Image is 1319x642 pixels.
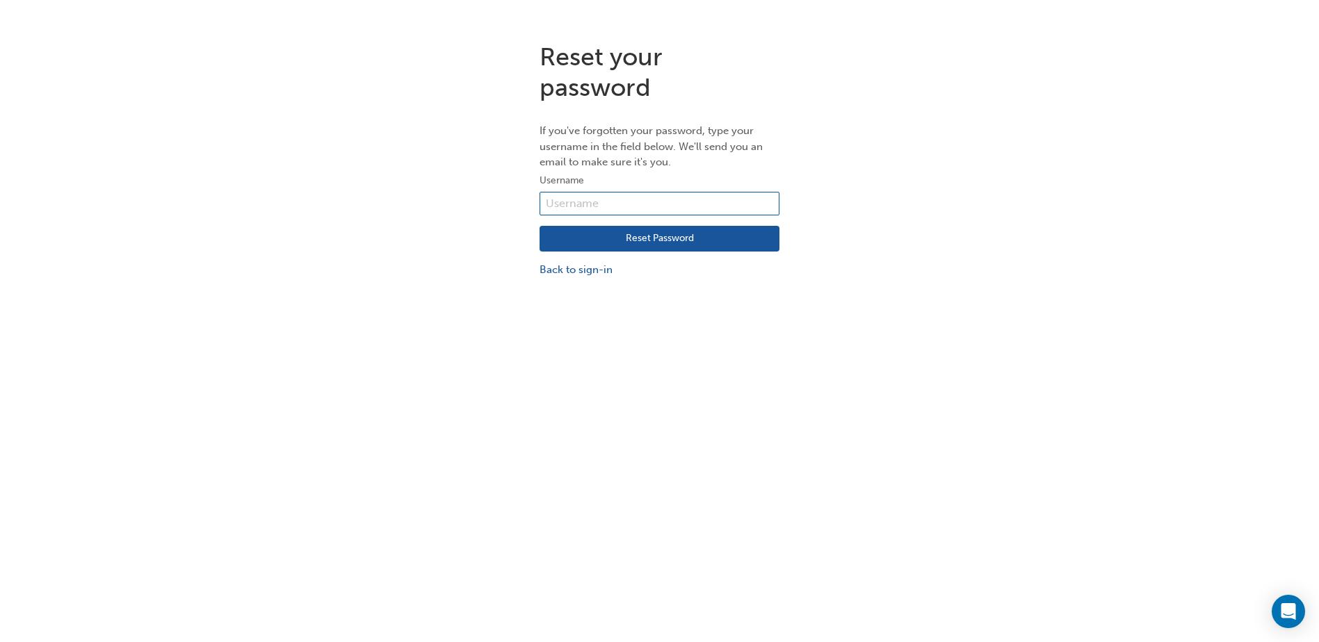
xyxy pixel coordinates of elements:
p: If you've forgotten your password, type your username in the field below. We'll send you an email... [540,123,779,170]
a: Back to sign-in [540,262,779,278]
div: Open Intercom Messenger [1272,595,1305,628]
h1: Reset your password [540,42,779,102]
button: Reset Password [540,226,779,252]
label: Username [540,172,779,189]
input: Username [540,192,779,215]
